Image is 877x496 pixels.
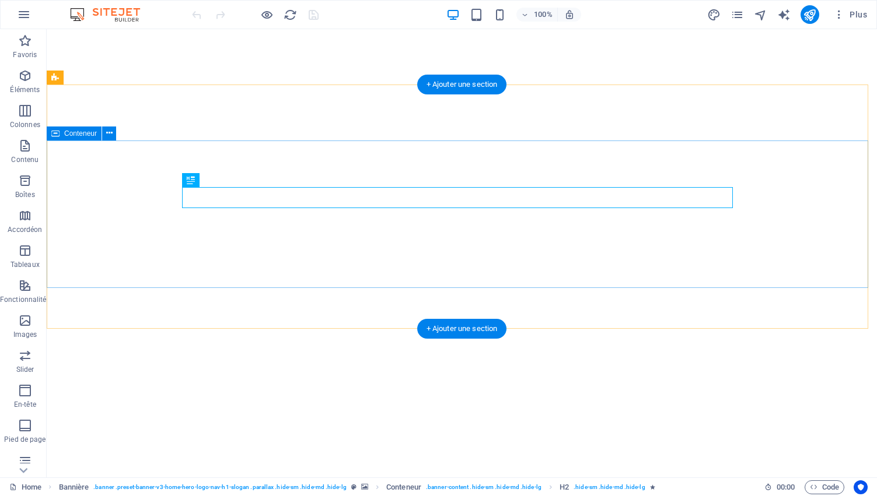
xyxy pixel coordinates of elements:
span: Code [810,480,839,494]
i: Pages (Ctrl+Alt+S) [731,8,744,22]
i: Cet élément est une présélection personnalisable. [351,484,357,490]
i: Actualiser la page [284,8,297,22]
button: text_generator [777,8,791,22]
span: 00 00 [777,480,795,494]
button: publish [801,5,819,24]
i: Cet élément contient une animation. [650,484,655,490]
i: Publier [803,8,816,22]
span: Conteneur [64,130,97,137]
p: Boîtes [15,190,35,199]
p: Éléments [10,85,40,94]
p: Colonnes [10,120,40,129]
h6: Durée de la session [764,480,795,494]
p: Slider [16,365,34,374]
i: Cet élément contient un arrière-plan. [361,484,368,490]
button: Cliquez ici pour quitter le mode Aperçu et poursuivre l'édition. [260,8,274,22]
h6: 100% [534,8,553,22]
p: En-tête [14,400,36,409]
p: Images [13,330,37,339]
span: Cliquez pour sélectionner. Double-cliquez pour modifier. [560,480,569,494]
p: Accordéon [8,225,42,234]
p: Contenu [11,155,39,164]
span: . hide-sm .hide-md .hide-lg [574,480,645,494]
span: : [785,483,787,491]
i: Design (Ctrl+Alt+Y) [707,8,721,22]
button: pages [731,8,745,22]
button: reload [283,8,297,22]
a: Cliquez pour annuler la sélection. Double-cliquez pour ouvrir Pages. [9,480,41,494]
span: . banner-content .hide-sm .hide-md .hide-lg [426,480,541,494]
button: 100% [516,8,558,22]
p: Favoris [13,50,37,59]
button: Plus [829,5,872,24]
nav: breadcrumb [59,480,655,494]
span: Cliquez pour sélectionner. Double-cliquez pour modifier. [59,480,89,494]
p: Pied de page [4,435,46,444]
div: + Ajouter une section [417,319,507,339]
button: Code [805,480,844,494]
div: + Ajouter une section [417,75,507,94]
i: Lors du redimensionnement, ajuster automatiquement le niveau de zoom en fonction de l'appareil sé... [564,9,575,20]
button: design [707,8,721,22]
i: Navigateur [754,8,767,22]
i: AI Writer [777,8,791,22]
span: Cliquez pour sélectionner. Double-cliquez pour modifier. [386,480,421,494]
span: Plus [833,9,867,20]
p: Tableaux [11,260,40,269]
button: navigator [754,8,768,22]
button: Usercentrics [854,480,868,494]
img: Editor Logo [67,8,155,22]
span: . banner .preset-banner-v3-home-hero-logo-nav-h1-slogan .parallax .hide-sm .hide-md .hide-lg [93,480,346,494]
